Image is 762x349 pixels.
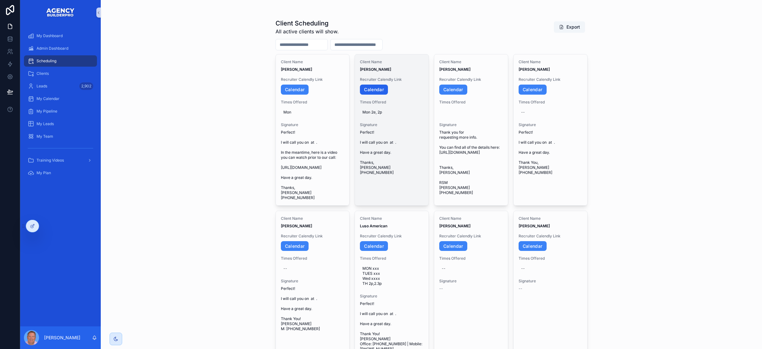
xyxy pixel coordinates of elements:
[283,110,342,115] span: Mon
[434,54,508,206] a: Client Name[PERSON_NAME]Recruiter Calendly LinkCalendarTimes OfferedSignatureThank you for reques...
[519,59,582,64] span: Client Name
[281,216,344,221] span: Client Name
[442,266,446,271] div: --
[281,256,344,261] span: Times Offered
[521,266,525,271] div: --
[360,234,424,239] span: Recruiter Calendly Link
[439,77,503,82] span: Recruiter Calendly Link
[24,80,97,92] a: Leads2,902
[439,100,503,105] span: Times Offered
[360,59,424,64] span: Client Name
[360,77,424,82] span: Recruiter Calendly Link
[24,155,97,166] a: Training Videos
[281,122,344,127] span: Signature
[513,54,588,206] a: Client Name[PERSON_NAME]Recruiter Calendly LinkCalendarTimes Offered--SignaturePerfect! I will ca...
[281,286,344,331] span: Perfect! I will call you on at . Have a great day. Thank You! [PERSON_NAME] M: [PHONE_NUMBER]
[37,33,63,38] span: My Dashboard
[439,279,503,284] span: Signature
[281,59,344,64] span: Client Name
[276,28,339,35] span: All active clients will show.
[519,224,550,228] strong: [PERSON_NAME]
[24,30,97,42] a: My Dashboard
[519,279,582,284] span: Signature
[37,121,54,126] span: My Leads
[554,21,585,33] button: Export
[24,68,97,79] a: Clients
[276,19,339,28] h1: Client Scheduling
[362,110,421,115] span: Mon 2e, 2p
[281,234,344,239] span: Recruiter Calendly Link
[521,110,525,115] div: --
[20,25,101,188] div: scrollable content
[519,77,582,82] span: Recruiter Calendly Link
[360,67,391,72] strong: [PERSON_NAME]
[24,55,97,67] a: Scheduling
[519,85,547,95] a: Calendar
[281,279,344,284] span: Signature
[37,158,64,163] span: Training Videos
[519,256,582,261] span: Times Offered
[281,67,312,72] strong: [PERSON_NAME]
[37,58,56,64] span: Scheduling
[439,85,467,95] a: Calendar
[439,256,503,261] span: Times Offered
[24,131,97,142] a: My Team
[519,67,550,72] strong: [PERSON_NAME]
[79,82,93,90] div: 2,902
[519,216,582,221] span: Client Name
[519,286,522,291] span: --
[439,241,467,251] a: Calendar
[360,216,424,221] span: Client Name
[360,85,388,95] a: Calendar
[37,84,47,89] span: Leads
[360,241,388,251] a: Calendar
[439,224,470,228] strong: [PERSON_NAME]
[519,234,582,239] span: Recruiter Calendly Link
[281,100,344,105] span: Times Offered
[44,335,80,341] p: [PERSON_NAME]
[439,130,503,195] span: Thank you for requesting more info. You can find all of the details here: [URL][DOMAIN_NAME] Than...
[439,216,503,221] span: Client Name
[24,43,97,54] a: Admin Dashboard
[439,122,503,127] span: Signature
[439,234,503,239] span: Recruiter Calendly Link
[360,224,387,228] strong: Luso American
[360,122,424,127] span: Signature
[37,96,60,101] span: My Calendar
[24,167,97,179] a: My Plan
[439,67,470,72] strong: [PERSON_NAME]
[281,130,344,200] span: Perfect! I will call you on at . In the meantime, here is a video you can watch prior to our call...
[519,100,582,105] span: Times Offered
[37,170,51,175] span: My Plan
[46,8,75,18] img: App logo
[24,118,97,130] a: My Leads
[360,100,424,105] span: Times Offered
[37,71,49,76] span: Clients
[24,106,97,117] a: My Pipeline
[37,134,53,139] span: My Team
[439,59,503,64] span: Client Name
[360,256,424,261] span: Times Offered
[281,224,312,228] strong: [PERSON_NAME]
[281,85,309,95] a: Calendar
[519,122,582,127] span: Signature
[37,109,57,114] span: My Pipeline
[355,54,429,206] a: Client Name[PERSON_NAME]Recruiter Calendly LinkCalendarTimes OfferedMon 2e, 2pSignaturePerfect! I...
[281,241,309,251] a: Calendar
[360,130,424,175] span: Perfect! I will call you on at . Have a great day. Thanks, [PERSON_NAME] [PHONE_NUMBER]
[24,93,97,104] a: My Calendar
[362,266,421,286] span: MON xxx TUES xxx Wed xxxx TH 2p,2.3p
[283,266,287,271] div: --
[360,294,424,299] span: Signature
[519,241,547,251] a: Calendar
[37,46,68,51] span: Admin Dashboard
[439,286,443,291] span: --
[519,130,582,175] span: Perfect! I will call you on at . Have a great day. Thank You, [PERSON_NAME] [PHONE_NUMBER]
[276,54,350,206] a: Client Name[PERSON_NAME]Recruiter Calendly LinkCalendarTimes OfferedMonSignaturePerfect! I will c...
[281,77,344,82] span: Recruiter Calendly Link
